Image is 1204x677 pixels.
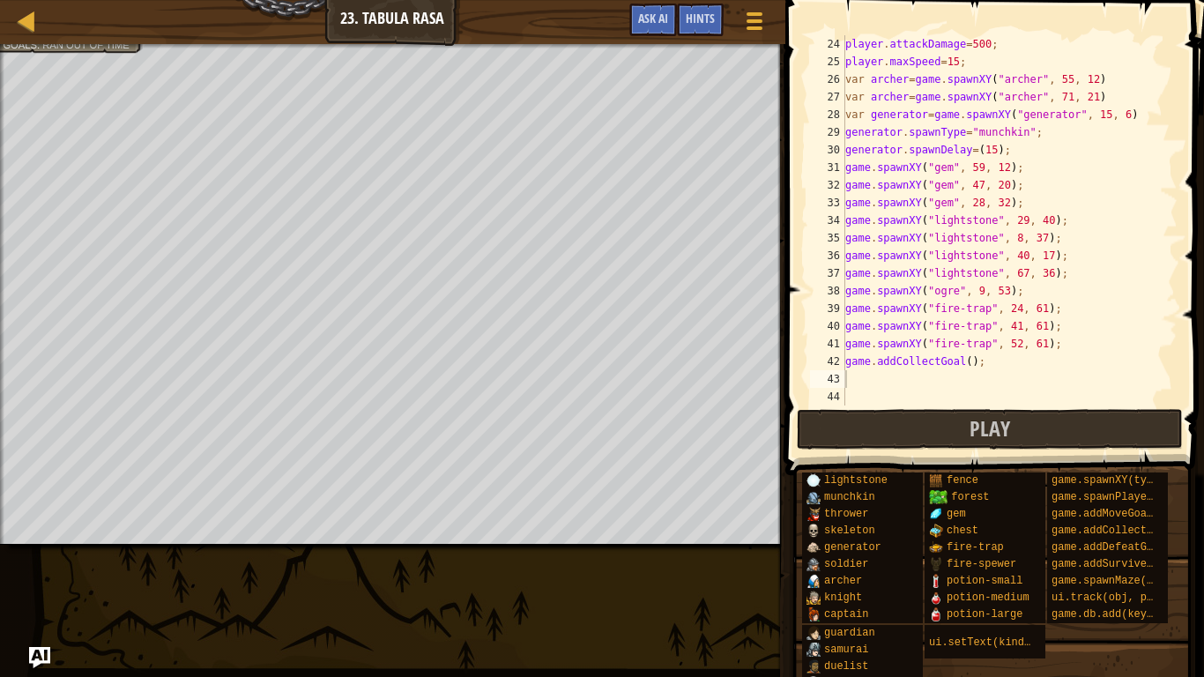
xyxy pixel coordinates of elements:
span: potion-medium [947,591,1029,604]
button: Show game menu [732,4,777,45]
span: samurai [824,644,868,656]
img: portrait.png [929,574,943,588]
div: 44 [810,388,845,405]
img: portrait.png [929,473,943,487]
div: 32 [810,176,845,194]
div: 33 [810,194,845,212]
span: duelist [824,660,868,673]
span: ui.track(obj, prop) [1052,591,1172,604]
img: portrait.png [929,557,943,571]
img: portrait.png [806,607,821,621]
img: trees_1.png [929,490,948,504]
span: knight [824,591,862,604]
span: Hints [686,10,715,26]
img: portrait.png [806,626,821,640]
span: fence [947,474,978,487]
div: 35 [810,229,845,247]
div: 28 [810,106,845,123]
span: chest [947,524,978,537]
img: portrait.png [806,524,821,538]
div: 40 [810,317,845,335]
img: portrait.png [806,473,821,487]
span: gem [947,508,966,520]
div: 42 [810,353,845,370]
span: skeleton [824,524,875,537]
span: potion-small [947,575,1022,587]
img: portrait.png [806,507,821,521]
span: game.db.add(key, value) [1052,608,1198,621]
span: ui.setText(kind, text) [929,636,1068,649]
span: Ask AI [638,10,668,26]
img: portrait.png [806,490,821,504]
button: Ask AI [29,647,50,668]
img: portrait.png [929,540,943,554]
img: portrait.png [806,574,821,588]
div: 31 [810,159,845,176]
div: 34 [810,212,845,229]
img: portrait.png [806,540,821,554]
img: portrait.png [929,524,943,538]
span: lightstone [824,474,888,487]
span: fire-trap [947,541,1004,554]
div: 27 [810,88,845,106]
div: 26 [810,71,845,88]
div: 39 [810,300,845,317]
img: portrait.png [929,607,943,621]
span: munchkin [824,491,875,503]
div: 41 [810,335,845,353]
img: portrait.png [806,557,821,571]
span: game.spawnXY(type, x, y) [1052,474,1204,487]
span: thrower [824,508,868,520]
img: portrait.png [929,591,943,605]
div: 25 [810,53,845,71]
button: Play [797,409,1183,450]
div: 37 [810,264,845,282]
div: 29 [810,123,845,141]
span: guardian [824,627,875,639]
div: 24 [810,35,845,53]
img: portrait.png [806,659,821,673]
span: game.addMoveGoalXY(x, y) [1052,508,1204,520]
button: Ask AI [629,4,677,36]
img: portrait.png [929,507,943,521]
span: captain [824,608,868,621]
img: portrait.png [806,591,821,605]
div: 36 [810,247,845,264]
span: fire-spewer [947,558,1016,570]
span: forest [951,491,989,503]
span: soldier [824,558,868,570]
div: 38 [810,282,845,300]
div: 43 [810,370,845,388]
span: potion-large [947,608,1022,621]
span: generator [824,541,881,554]
img: portrait.png [806,643,821,657]
span: Play [970,414,1010,443]
span: archer [824,575,862,587]
div: 30 [810,141,845,159]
